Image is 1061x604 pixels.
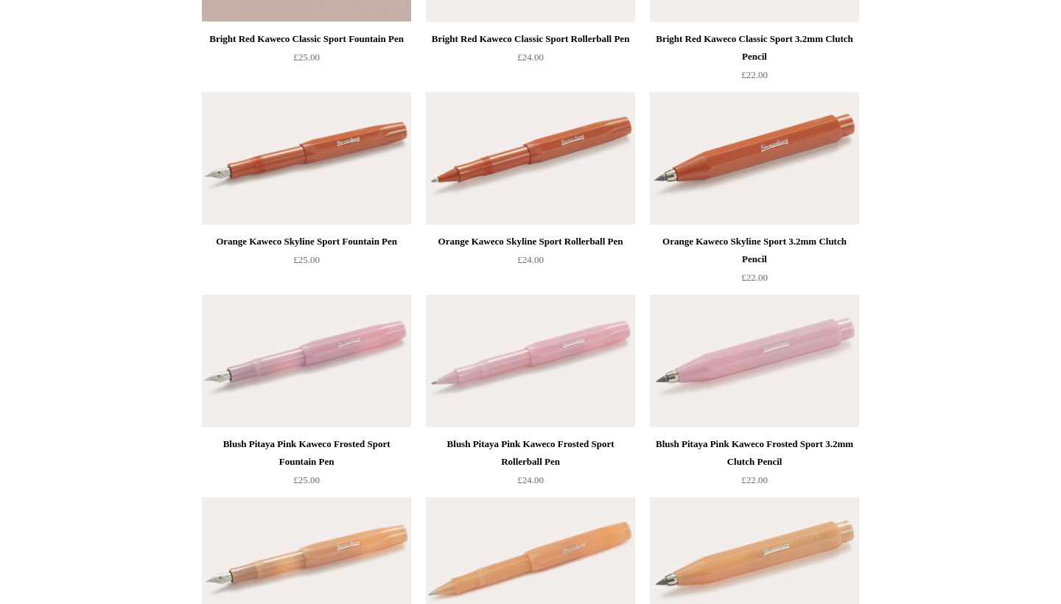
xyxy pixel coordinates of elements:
[650,435,859,496] a: Blush Pitaya Pink Kaweco Frosted Sport 3.2mm Clutch Pencil £22.00
[654,233,855,268] div: Orange Kaweco Skyline Sport 3.2mm Clutch Pencil
[517,474,544,485] span: £24.00
[202,92,411,225] img: Orange Kaweco Skyline Sport Fountain Pen
[202,30,411,91] a: Bright Red Kaweco Classic Sport Fountain Pen £25.00
[293,254,320,265] span: £25.00
[293,52,320,63] span: £25.00
[202,295,411,427] a: Blush Pitaya Pink Kaweco Frosted Sport Fountain Pen Blush Pitaya Pink Kaweco Frosted Sport Founta...
[426,92,635,225] a: Orange Kaweco Skyline Sport Rollerball Pen Orange Kaweco Skyline Sport Rollerball Pen
[202,295,411,427] img: Blush Pitaya Pink Kaweco Frosted Sport Fountain Pen
[517,52,544,63] span: £24.00
[293,474,320,485] span: £25.00
[650,92,859,225] a: Orange Kaweco Skyline Sport 3.2mm Clutch Pencil Orange Kaweco Skyline Sport 3.2mm Clutch Pencil
[206,435,407,471] div: Blush Pitaya Pink Kaweco Frosted Sport Fountain Pen
[426,435,635,496] a: Blush Pitaya Pink Kaweco Frosted Sport Rollerball Pen £24.00
[650,233,859,293] a: Orange Kaweco Skyline Sport 3.2mm Clutch Pencil £22.00
[741,69,768,80] span: £22.00
[426,92,635,225] img: Orange Kaweco Skyline Sport Rollerball Pen
[430,435,631,471] div: Blush Pitaya Pink Kaweco Frosted Sport Rollerball Pen
[206,233,407,250] div: Orange Kaweco Skyline Sport Fountain Pen
[430,233,631,250] div: Orange Kaweco Skyline Sport Rollerball Pen
[741,272,768,283] span: £22.00
[426,233,635,293] a: Orange Kaweco Skyline Sport Rollerball Pen £24.00
[650,92,859,225] img: Orange Kaweco Skyline Sport 3.2mm Clutch Pencil
[517,254,544,265] span: £24.00
[202,233,411,293] a: Orange Kaweco Skyline Sport Fountain Pen £25.00
[650,295,859,427] a: Blush Pitaya Pink Kaweco Frosted Sport 3.2mm Clutch Pencil Blush Pitaya Pink Kaweco Frosted Sport...
[741,474,768,485] span: £22.00
[650,295,859,427] img: Blush Pitaya Pink Kaweco Frosted Sport 3.2mm Clutch Pencil
[430,30,631,48] div: Bright Red Kaweco Classic Sport Rollerball Pen
[426,30,635,91] a: Bright Red Kaweco Classic Sport Rollerball Pen £24.00
[426,295,635,427] img: Blush Pitaya Pink Kaweco Frosted Sport Rollerball Pen
[654,435,855,471] div: Blush Pitaya Pink Kaweco Frosted Sport 3.2mm Clutch Pencil
[202,92,411,225] a: Orange Kaweco Skyline Sport Fountain Pen Orange Kaweco Skyline Sport Fountain Pen
[654,30,855,66] div: Bright Red Kaweco Classic Sport 3.2mm Clutch Pencil
[650,30,859,91] a: Bright Red Kaweco Classic Sport 3.2mm Clutch Pencil £22.00
[426,295,635,427] a: Blush Pitaya Pink Kaweco Frosted Sport Rollerball Pen Blush Pitaya Pink Kaweco Frosted Sport Roll...
[206,30,407,48] div: Bright Red Kaweco Classic Sport Fountain Pen
[202,435,411,496] a: Blush Pitaya Pink Kaweco Frosted Sport Fountain Pen £25.00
